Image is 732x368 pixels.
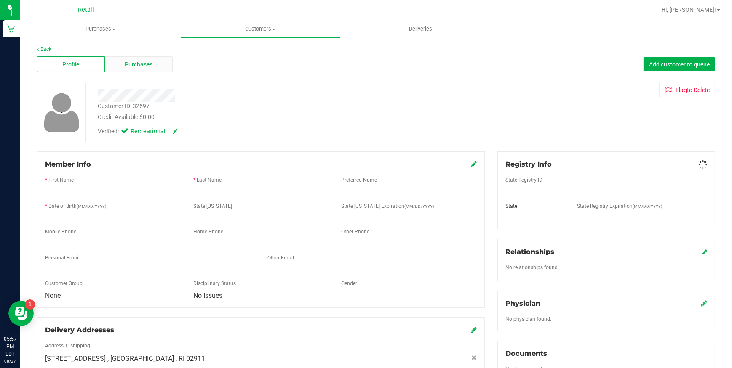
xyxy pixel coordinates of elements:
[398,25,443,33] span: Deliveries
[4,335,16,358] p: 05:57 PM EDT
[37,46,51,52] a: Back
[63,60,80,69] span: Profile
[661,6,716,13] span: Hi, [PERSON_NAME]!
[48,176,74,184] label: First Name
[77,204,106,209] span: (MM/DD/YYYY)
[649,61,710,68] span: Add customer to queue
[98,102,150,111] div: Customer ID: 32697
[40,91,84,134] img: user-icon.png
[180,20,340,38] a: Customers
[45,342,90,349] label: Address 1: shipping
[267,254,294,262] label: Other Email
[125,60,153,69] span: Purchases
[193,280,236,287] label: Disciplinary Status
[644,57,715,71] button: Add customer to queue
[20,25,180,33] span: Purchases
[341,20,501,38] a: Deliveries
[342,280,358,287] label: Gender
[659,83,715,97] button: Flagto Delete
[505,264,559,271] label: No relationships found.
[505,299,540,307] span: Physician
[4,358,16,364] p: 08/27
[48,202,106,210] label: Date of Birth
[505,349,547,357] span: Documents
[342,202,434,210] label: State [US_STATE] Expiration
[505,176,542,184] label: State Registry ID
[505,248,554,256] span: Relationships
[98,127,178,136] div: Verified:
[98,113,430,122] div: Credit Available:
[20,20,180,38] a: Purchases
[45,354,205,364] span: [STREET_ADDRESS] , [GEOGRAPHIC_DATA] , RI 02911
[499,202,571,210] div: State
[181,25,340,33] span: Customers
[505,316,551,322] span: No physician found.
[193,202,232,210] label: State [US_STATE]
[8,301,34,326] iframe: Resource center
[131,127,164,136] span: Recreational
[45,254,80,262] label: Personal Email
[45,280,83,287] label: Customer Group
[45,160,91,168] span: Member Info
[45,326,114,334] span: Delivery Addresses
[505,160,552,168] span: Registry Info
[78,6,94,13] span: Retail
[6,24,15,33] inline-svg: Retail
[342,228,370,236] label: Other Phone
[193,291,222,299] span: No Issues
[45,228,76,236] label: Mobile Phone
[405,204,434,209] span: (MM/DD/YYYY)
[139,114,155,120] span: $0.00
[633,204,662,209] span: (MM/DD/YYYY)
[25,299,35,310] iframe: Resource center unread badge
[197,176,222,184] label: Last Name
[342,176,377,184] label: Preferred Name
[193,228,223,236] label: Home Phone
[577,202,662,210] label: State Registry Expiration
[45,291,61,299] span: None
